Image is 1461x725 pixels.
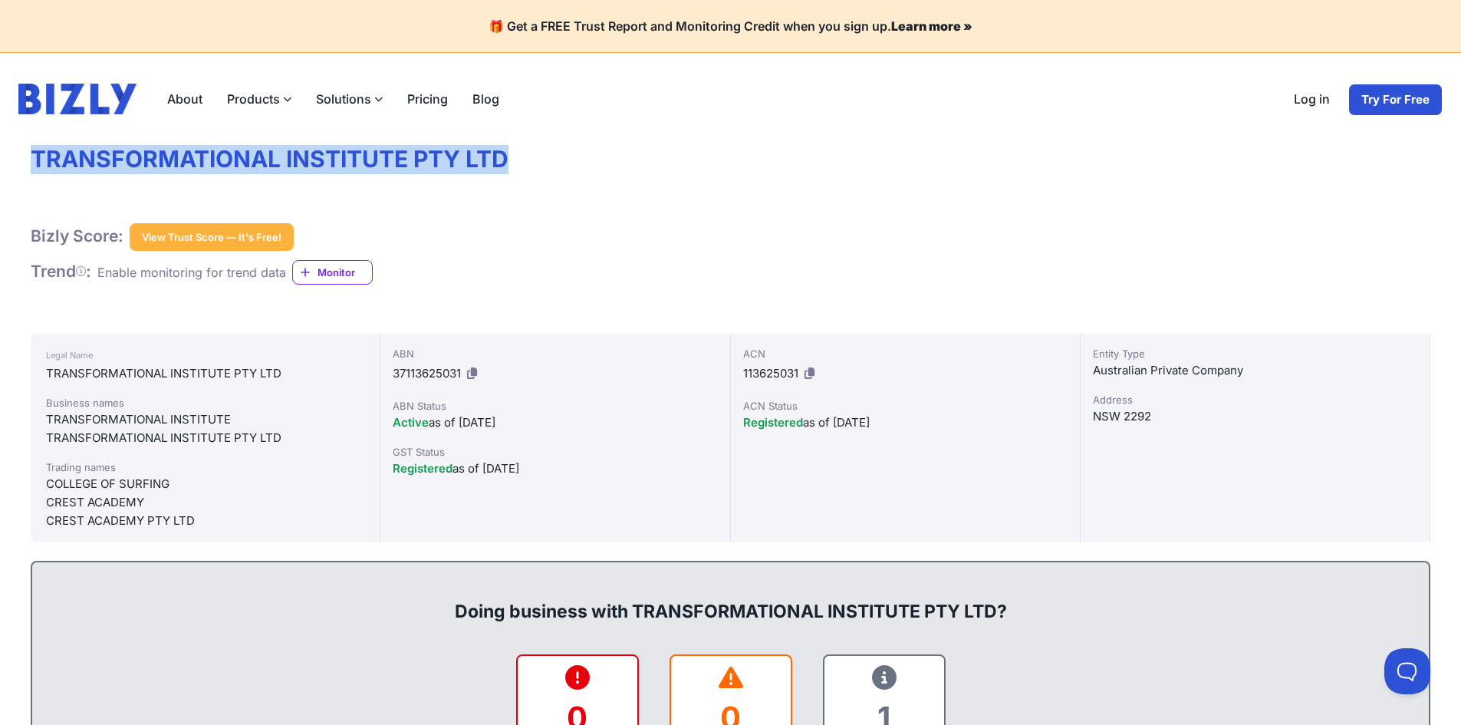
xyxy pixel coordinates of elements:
a: Monitor [292,260,373,285]
label: Products [215,84,304,114]
div: ACN Status [743,398,1068,414]
div: CREST ACADEMY [46,493,364,512]
div: Business names [46,395,364,410]
span: Registered [743,415,803,430]
h4: 🎁 Get a FREE Trust Report and Monitoring Credit when you sign up. [18,18,1443,34]
a: Pricing [395,84,460,114]
a: About [155,84,215,114]
span: 113625031 [743,366,798,381]
label: Solutions [304,84,395,114]
div: COLLEGE OF SURFING [46,475,364,493]
h1: Bizly Score: [31,226,123,246]
div: Trading names [46,460,364,475]
a: Learn more » [891,18,972,34]
div: Australian Private Company [1093,361,1417,380]
div: Doing business with TRANSFORMATIONAL INSTITUTE PTY LTD? [48,575,1413,624]
a: Log in [1282,84,1342,116]
span: Active [393,415,429,430]
span: Trend : [31,262,91,281]
a: Blog [460,84,512,114]
div: ABN [393,346,717,361]
div: as of [DATE] [743,414,1068,432]
div: GST Status [393,444,717,460]
div: TRANSFORMATIONAL INSTITUTE PTY LTD [46,429,364,447]
span: Registered [393,461,452,476]
span: 37113625031 [393,366,461,381]
div: as of [DATE] [393,460,717,478]
div: Enable monitoring for trend data [97,263,286,282]
button: View Trust Score — It's Free! [130,223,294,251]
div: CREST ACADEMY PTY LTD [46,512,364,530]
div: as of [DATE] [393,414,717,432]
div: Address [1093,392,1417,407]
a: Try For Free [1348,84,1443,116]
h1: TRANSFORMATIONAL INSTITUTE PTY LTD [31,145,1430,174]
div: Legal Name [46,346,364,364]
div: TRANSFORMATIONAL INSTITUTE PTY LTD [46,364,364,383]
div: ACN [743,346,1068,361]
img: bizly_logo.svg [18,84,137,114]
div: Entity Type [1093,346,1417,361]
div: ABN Status [393,398,717,414]
span: Monitor [318,265,372,280]
iframe: Toggle Customer Support [1384,648,1430,694]
div: NSW 2292 [1093,407,1417,426]
div: TRANSFORMATIONAL INSTITUTE [46,410,364,429]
